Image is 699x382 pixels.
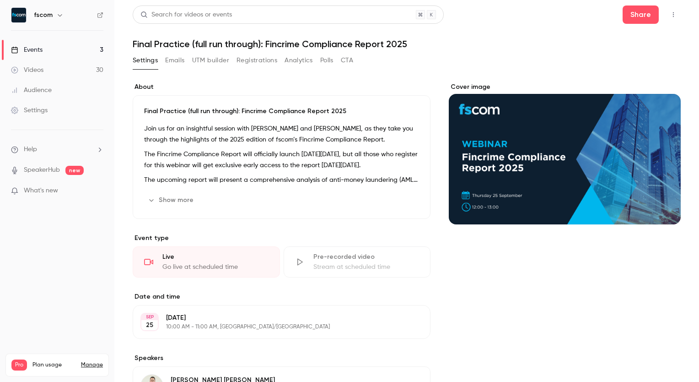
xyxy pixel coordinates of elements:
label: About [133,82,430,92]
h6: fscom [34,11,53,20]
iframe: Noticeable Trigger [92,187,103,195]
div: LiveGo live at scheduled time [133,246,280,278]
div: Live [162,252,269,262]
p: Join us for an insightful session with [PERSON_NAME] and [PERSON_NAME], as they take you through ... [144,123,419,145]
p: The upcoming report will present a comprehensive analysis of anti-money laundering (AML) complian... [144,175,419,186]
a: SpeakerHub [24,165,60,175]
span: Plan usage [32,361,75,369]
button: Show more [144,193,199,207]
span: Help [24,145,37,154]
div: Go live at scheduled time [162,262,269,272]
a: Manage [81,361,103,369]
div: Audience [11,86,52,95]
label: Speakers [133,354,430,363]
label: Cover image [449,82,681,92]
span: What's new [24,186,58,196]
div: Stream at scheduled time [313,262,419,272]
p: Final Practice (full run through): Fincrime Compliance Report 2025 [144,107,419,116]
section: Cover image [449,82,681,224]
span: new [65,166,84,175]
div: SEP [141,314,158,320]
div: Pre-recorded video [313,252,419,262]
button: Registrations [237,53,277,68]
div: Settings [11,106,48,115]
p: 10:00 AM - 11:00 AM, [GEOGRAPHIC_DATA]/[GEOGRAPHIC_DATA] [166,323,382,331]
p: 25 [146,321,153,330]
span: Pro [11,360,27,371]
div: Search for videos or events [140,10,232,20]
li: help-dropdown-opener [11,145,103,154]
button: Analytics [285,53,313,68]
div: Events [11,45,43,55]
button: Settings [133,53,158,68]
label: Date and time [133,292,430,301]
div: Pre-recorded videoStream at scheduled time [284,246,431,278]
button: CTA [341,53,353,68]
button: Share [623,5,659,24]
p: The Fincrime Compliance Report will officially launch [DATE][DATE], but all those who register fo... [144,149,419,171]
h1: Final Practice (full run through): Fincrime Compliance Report 2025 [133,38,681,49]
p: Event type [133,234,430,243]
p: [DATE] [166,313,382,322]
button: Polls [320,53,333,68]
div: Videos [11,65,43,75]
img: fscom [11,8,26,22]
button: UTM builder [192,53,229,68]
button: Emails [165,53,184,68]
